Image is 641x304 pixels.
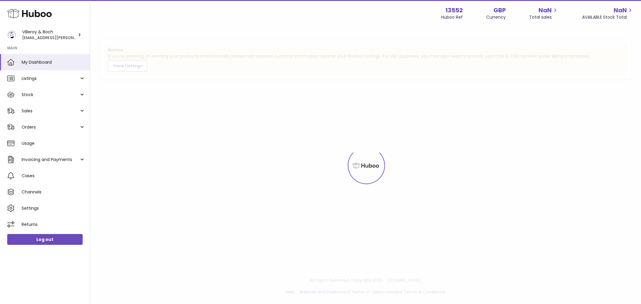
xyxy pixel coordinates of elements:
span: Listings [22,76,79,81]
span: Total sales [529,14,559,20]
span: Settings [22,205,85,211]
span: NaN [539,6,552,14]
span: AVAILABLE Stock Total [582,14,634,20]
span: My Dashboard [22,59,85,65]
span: NaN [614,6,627,14]
span: [EMAIL_ADDRESS][PERSON_NAME][DOMAIN_NAME] [22,35,122,41]
a: NaN Total sales [529,6,559,20]
div: Currency [486,14,506,20]
span: Usage [22,141,85,146]
span: Stock [22,92,79,98]
span: Invoicing and Payments [22,157,79,163]
span: Sales [22,108,79,114]
a: NaN AVAILABLE Stock Total [582,6,634,20]
span: Returns [22,222,85,227]
span: Orders [22,124,79,130]
strong: GBP [493,6,506,14]
a: Log out [7,234,83,245]
img: liu.rosanne@villeroy-boch.com [7,30,16,39]
div: Huboo Ref [441,14,463,20]
div: Villeroy & Boch [22,29,76,41]
span: Cases [22,173,85,179]
span: Channels [22,189,85,195]
strong: 13552 [445,6,463,14]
